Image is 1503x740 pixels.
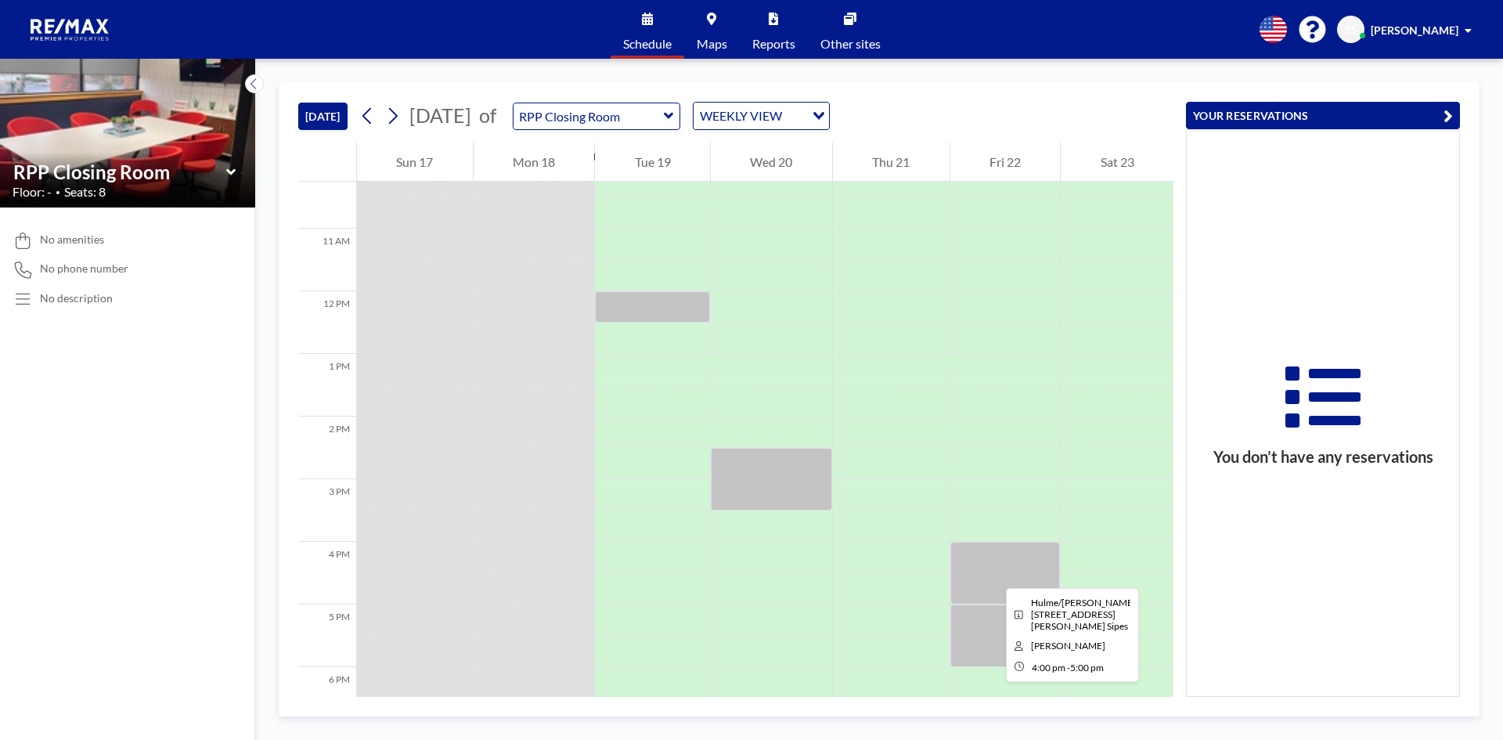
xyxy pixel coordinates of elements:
div: 4 PM [298,542,356,605]
span: Other sites [820,38,881,50]
div: Fri 22 [950,143,1061,182]
span: Hulme/Cline-303 Bart Smith Rd -Kelsey Sipes [1031,597,1139,632]
span: Stephanie Hiser [1031,640,1105,652]
input: RPP Closing Room [514,103,664,129]
span: SS [1345,23,1357,37]
div: 6 PM [298,667,356,730]
div: 3 PM [298,479,356,542]
div: 10 AM [298,166,356,229]
div: Tue 19 [595,143,710,182]
span: of [479,103,496,128]
div: Search for option [694,103,829,129]
span: 4:00 PM [1032,662,1065,673]
span: [PERSON_NAME] [1371,23,1458,37]
span: Seats: 8 [64,184,106,200]
div: Wed 20 [711,143,832,182]
div: Thu 21 [833,143,950,182]
span: No amenities [40,233,104,247]
div: 12 PM [298,291,356,354]
span: Maps [697,38,727,50]
h3: You don’t have any reservations [1187,447,1459,467]
span: Schedule [623,38,672,50]
span: 5:00 PM [1070,662,1104,673]
span: WEEKLY VIEW [697,106,785,126]
div: Sat 23 [1061,143,1173,182]
div: 2 PM [298,417,356,479]
span: No phone number [40,262,128,276]
span: Reports [752,38,795,50]
div: No description [40,291,113,305]
div: 5 PM [298,605,356,667]
div: Sun 17 [357,143,473,182]
input: RPP Closing Room [13,161,226,183]
button: [DATE] [298,103,348,130]
span: - [1067,662,1070,673]
span: [DATE] [409,103,471,127]
div: 1 PM [298,354,356,417]
input: Search for option [787,106,803,126]
span: Floor: - [13,184,52,200]
span: • [56,187,60,197]
div: 11 AM [298,229,356,291]
img: organization-logo [25,14,116,45]
button: YOUR RESERVATIONS [1186,102,1460,129]
div: Mon 18 [474,143,595,182]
